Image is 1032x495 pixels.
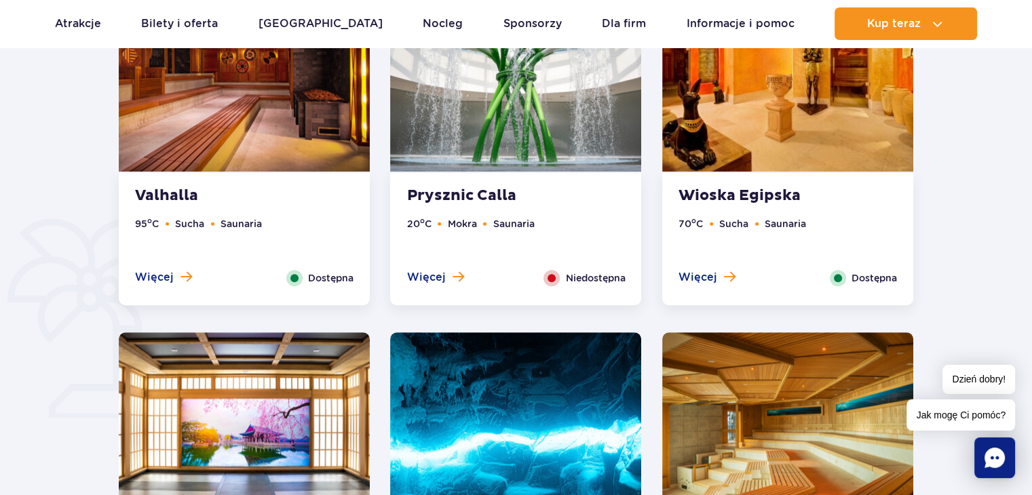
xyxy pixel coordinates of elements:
[259,7,383,40] a: [GEOGRAPHIC_DATA]
[55,7,101,40] a: Atrakcje
[493,216,534,231] li: Saunaria
[135,270,174,285] span: Więcej
[503,7,562,40] a: Sponsorzy
[221,216,262,231] li: Saunaria
[679,270,735,285] button: Więcej
[406,270,445,285] span: Więcej
[906,399,1015,431] span: Jak mogę Ci pomóc?
[679,216,703,231] li: 70 C
[141,7,218,40] a: Bilety i oferta
[679,186,843,205] strong: Wioska Egipska
[135,186,299,205] strong: Valhalla
[687,7,795,40] a: Informacje i pomoc
[447,216,476,231] li: Mokra
[835,7,977,40] button: Kup teraz
[135,270,192,285] button: Więcej
[147,216,152,225] sup: o
[308,271,353,285] span: Dostępna
[974,437,1015,478] div: Chat
[419,216,424,225] sup: o
[406,216,431,231] li: 20 C
[852,271,897,285] span: Dostępna
[719,216,748,231] li: Sucha
[406,186,571,205] strong: Prysznic Calla
[602,7,646,40] a: Dla firm
[423,7,463,40] a: Nocleg
[135,216,159,231] li: 95 C
[942,365,1015,394] span: Dzień dobry!
[175,216,204,231] li: Sucha
[691,216,696,225] sup: o
[565,271,625,285] span: Niedostępna
[867,18,921,30] span: Kup teraz
[765,216,806,231] li: Saunaria
[406,270,463,285] button: Więcej
[679,270,717,285] span: Więcej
